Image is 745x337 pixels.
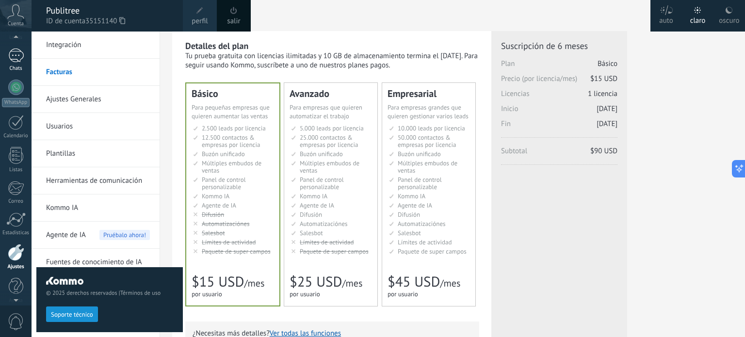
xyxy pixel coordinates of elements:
[290,103,362,120] span: Para empresas que quieren automatizar el trabajo
[300,124,364,132] span: 5.000 leads por licencia
[46,289,173,297] span: © 2025 derechos reservados |
[300,210,322,219] span: Difusión
[2,98,30,107] div: WhatsApp
[227,16,240,27] a: salir
[192,273,244,291] span: $15 USD
[192,16,208,27] span: perfil
[202,220,250,228] span: Automatizaciónes
[388,273,440,291] span: $45 USD
[690,6,706,32] div: claro
[398,159,457,175] span: Múltiples embudos de ventas
[440,277,460,289] span: /mes
[398,220,446,228] span: Automatizaciónes
[202,238,256,246] span: Límites de actividad
[32,113,160,140] li: Usuarios
[2,230,30,236] div: Estadísticas
[300,201,334,209] span: Agente de IA
[2,264,30,270] div: Ajustes
[290,290,320,298] span: por usuario
[32,140,160,167] li: Plantillas
[32,59,160,86] li: Facturas
[202,159,261,175] span: Múltiples embudos de ventas
[501,104,617,119] span: Inicio
[32,249,160,275] li: Fuentes de conocimiento de IA
[202,247,271,256] span: Paquete de super campos
[398,210,420,219] span: Difusión
[192,103,270,120] span: Para pequeñas empresas que quieren aumentar las ventas
[290,273,342,291] span: $25 USD
[398,192,425,200] span: Kommo IA
[398,176,442,191] span: Panel de control personalizable
[290,89,372,98] div: Avanzado
[202,210,224,219] span: Difusión
[501,146,617,161] span: Subtotal
[300,150,343,158] span: Buzón unificado
[398,150,441,158] span: Buzón unificado
[388,290,418,298] span: por usuario
[342,277,362,289] span: /mes
[501,74,617,89] span: Precio (por licencia/mes)
[300,133,358,149] span: 25.000 contactos & empresas por licencia
[719,6,739,32] div: oscuro
[300,192,327,200] span: Kommo IA
[398,124,465,132] span: 10.000 leads por licencia
[398,201,432,209] span: Agente de IA
[85,16,125,27] span: 35151140
[202,124,266,132] span: 2.500 leads por licencia
[588,89,617,98] span: 1 licencia
[597,119,617,128] span: [DATE]
[2,198,30,205] div: Correo
[388,89,470,98] div: Empresarial
[2,65,30,72] div: Chats
[501,59,617,74] span: Plan
[202,176,246,191] span: Panel de control personalizable
[300,229,323,237] span: Salesbot
[51,311,93,318] span: Soporte técnico
[300,220,348,228] span: Automatizaciónes
[501,40,617,51] span: Suscripción de 6 meses
[598,59,617,68] span: Básico
[202,229,225,237] span: Salesbot
[32,167,160,194] li: Herramientas de comunicación
[192,89,274,98] div: Básico
[202,192,229,200] span: Kommo IA
[244,277,264,289] span: /mes
[32,86,160,113] li: Ajustes Generales
[120,289,161,297] a: Términos de uso
[202,150,245,158] span: Buzón unificado
[300,176,344,191] span: Panel de control personalizable
[185,40,248,51] b: Detalles del plan
[46,306,98,322] button: Soporte técnico
[300,238,354,246] span: Límites de actividad
[597,104,617,113] span: [DATE]
[2,167,30,173] div: Listas
[202,201,236,209] span: Agente de IA
[46,16,173,27] span: ID de cuenta
[32,32,160,59] li: Integración
[32,194,160,222] li: Kommo IA
[2,133,30,139] div: Calendario
[300,159,359,175] span: Múltiples embudos de ventas
[590,74,617,83] span: $15 USD
[185,51,479,70] div: Tu prueba gratuita con licencias ilimitadas y 10 GB de almacenamiento termina el [DATE]. Para seg...
[398,247,467,256] span: Paquete de super campos
[501,119,617,134] span: Fin
[659,6,673,32] div: auto
[46,310,98,318] a: Soporte técnico
[300,247,369,256] span: Paquete de super campos
[46,5,173,16] div: Publitree
[202,133,260,149] span: 12.500 contactos & empresas por licencia
[32,222,160,249] li: Agente de IA
[590,146,617,156] span: $90 USD
[398,229,421,237] span: Salesbot
[8,21,24,27] span: Cuenta
[398,133,456,149] span: 50.000 contactos & empresas por licencia
[398,238,452,246] span: Límites de actividad
[388,103,469,120] span: Para empresas grandes que quieren gestionar varios leads
[501,89,617,104] span: Licencias
[192,290,222,298] span: por usuario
